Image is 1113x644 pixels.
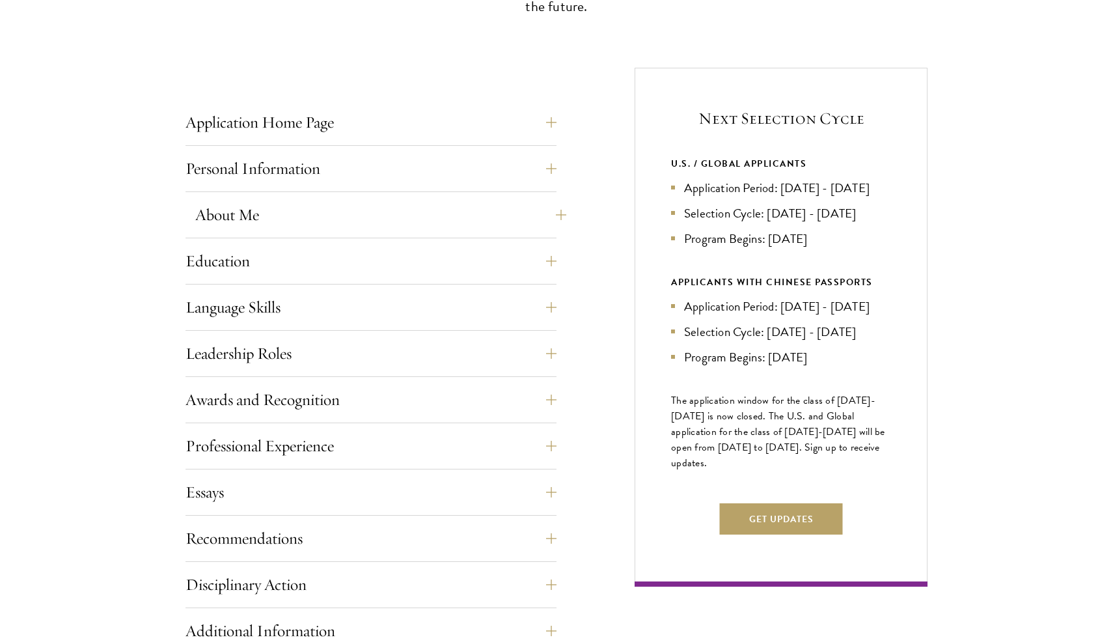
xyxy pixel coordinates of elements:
button: Language Skills [185,292,556,323]
button: About Me [195,199,566,231]
button: Awards and Recognition [185,384,556,415]
span: The application window for the class of [DATE]-[DATE] is now closed. The U.S. and Global applicat... [671,393,885,471]
li: Application Period: [DATE] - [DATE] [671,297,891,316]
button: Application Home Page [185,107,556,138]
button: Leadership Roles [185,338,556,369]
button: Essays [185,477,556,508]
li: Program Begins: [DATE] [671,348,891,367]
div: U.S. / GLOBAL APPLICANTS [671,156,891,172]
li: Application Period: [DATE] - [DATE] [671,178,891,197]
button: Disciplinary Action [185,569,556,600]
h5: Next Selection Cycle [671,107,891,130]
div: APPLICANTS WITH CHINESE PASSPORTS [671,274,891,290]
button: Professional Experience [185,430,556,462]
button: Education [185,245,556,277]
button: Recommendations [185,523,556,554]
button: Get Updates [720,503,843,535]
li: Selection Cycle: [DATE] - [DATE] [671,204,891,223]
button: Personal Information [185,153,556,184]
li: Selection Cycle: [DATE] - [DATE] [671,322,891,341]
li: Program Begins: [DATE] [671,229,891,248]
